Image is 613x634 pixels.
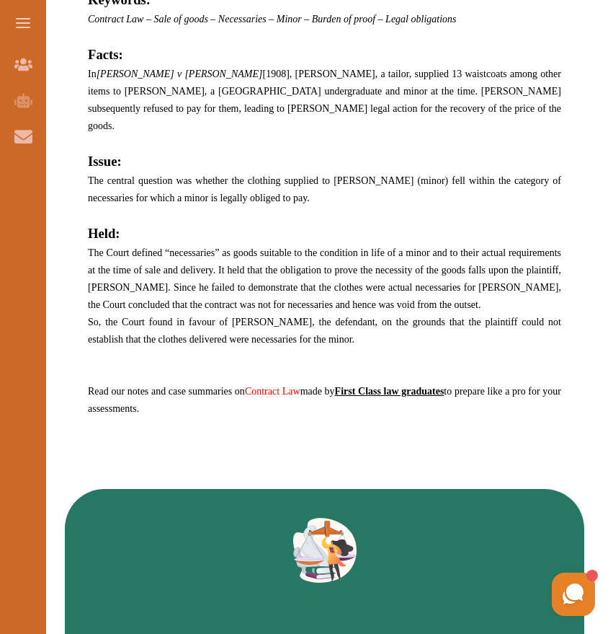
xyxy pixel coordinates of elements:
[88,386,561,414] span: Read our notes and case summaries on made by to prepare like a pro for your assessments.
[88,47,123,62] strong: Facts:
[88,154,122,169] strong: Issue:
[335,386,444,397] strong: First Class law graduates
[88,317,561,345] span: So, the Court found in favour of [PERSON_NAME], the defendant, on the grounds that the plaintiff ...
[267,569,599,620] iframe: HelpCrunch
[88,14,457,25] em: Contract Law – Sale of goods – Necessaries – Minor – Burden of proof – Legal obligations
[97,69,263,79] em: [PERSON_NAME] v [PERSON_NAME]
[88,175,561,203] span: The central question was whether the clothing supplied to [PERSON_NAME] (minor) fell within the c...
[88,226,120,241] strong: Held:
[88,69,561,131] span: In [1908], [PERSON_NAME], a tailor, supplied 13 waistcoats among other items to [PERSON_NAME], a ...
[293,518,357,582] img: Green card image
[88,247,561,310] span: The Court defined “necessaries” as goods suitable to the condition in life of a minor and to thei...
[245,386,300,397] a: Contract Law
